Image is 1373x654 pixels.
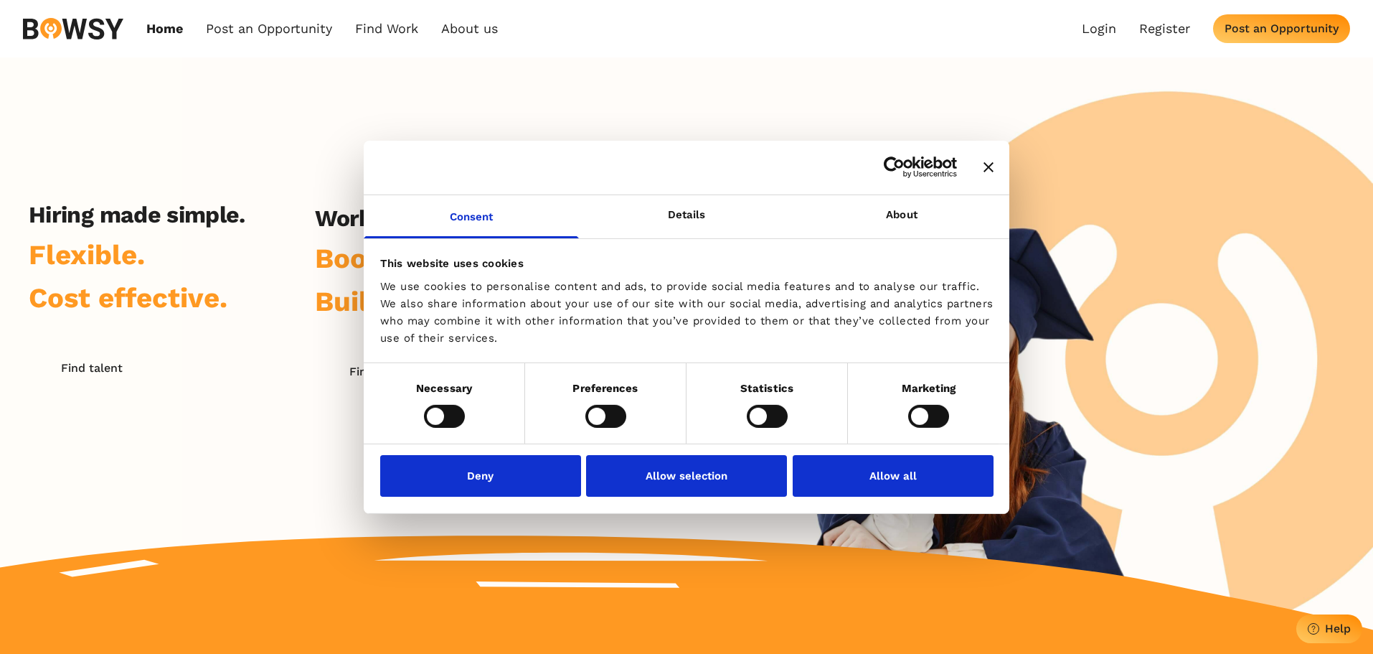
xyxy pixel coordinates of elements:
[983,162,994,172] button: Close banner
[794,195,1009,238] a: About
[740,381,793,394] strong: Statistics
[349,365,407,378] div: Find Work
[315,205,544,232] h2: Work while studying.
[1213,14,1350,43] button: Post an Opportunity
[380,255,994,272] div: This website uses cookies
[29,353,154,382] button: Find talent
[380,455,581,497] button: Deny
[315,357,440,386] button: Find Work
[61,361,123,375] div: Find talent
[146,21,183,37] a: Home
[579,195,794,238] a: Details
[572,381,638,394] strong: Preferences
[29,201,245,228] h2: Hiring made simple.
[1082,21,1116,37] a: Login
[23,18,123,39] img: svg%3e
[29,281,227,314] span: Cost effective.
[1325,622,1351,635] div: Help
[416,381,472,394] strong: Necessary
[586,455,787,497] button: Allow selection
[902,381,956,394] strong: Marketing
[315,285,473,317] span: Build skills.
[1296,615,1362,643] button: Help
[831,157,957,178] a: Usercentrics Cookiebot - opens in a new window
[380,277,994,346] div: We use cookies to personalise content and ads, to provide social media features and to analyse ou...
[364,195,579,238] a: Consent
[1225,22,1339,35] div: Post an Opportunity
[29,238,145,271] span: Flexible.
[793,455,994,497] button: Allow all
[315,242,443,274] span: Boost CV.
[1139,21,1190,37] a: Register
